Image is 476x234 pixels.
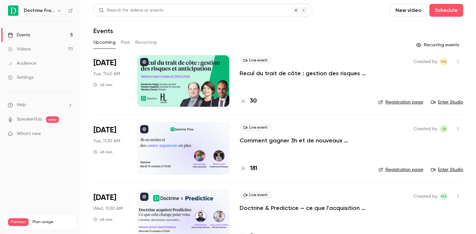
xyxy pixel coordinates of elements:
[93,27,113,35] h1: Events
[240,191,271,199] span: Live event
[8,60,36,67] div: Audience
[93,125,116,135] span: [DATE]
[442,125,446,133] span: JB
[93,217,112,222] div: 45 min
[240,97,257,105] a: 30
[93,122,127,174] div: Oct 14 Tue, 11:30 AM (Europe/Paris)
[240,164,257,173] a: 181
[240,137,368,144] a: Comment gagner 3h et de nouveaux arguments ?
[440,193,448,200] span: Marie Agard
[93,58,116,68] span: [DATE]
[8,218,29,226] span: Premium
[93,193,116,203] span: [DATE]
[121,37,130,48] button: Past
[93,149,112,155] div: 45 min
[250,97,257,105] h4: 30
[24,7,54,14] h6: Doctrine France
[440,58,448,66] span: Marguerite Rubin de Cervens
[99,7,163,14] div: Search for videos or events
[93,37,116,48] button: Upcoming
[390,4,427,17] button: New video
[8,74,33,81] div: Settings
[414,193,437,200] span: Created by
[8,102,73,108] li: help-dropdown-opener
[93,138,120,144] span: Tue, 11:30 AM
[431,99,463,105] a: Enter Studio
[135,37,157,48] button: Recurring
[8,32,30,38] div: Events
[429,4,463,17] button: Schedule
[240,204,368,212] a: Doctrine & Predictice — ce que l’acquisition change pour vous - Session 1
[414,125,437,133] span: Created by
[240,124,271,131] span: Live event
[93,71,120,77] span: Tue, 11:45 AM
[378,166,423,173] a: Registration page
[93,205,123,212] span: Wed, 11:30 AM
[65,131,73,137] iframe: Noticeable Trigger
[93,82,112,87] div: 45 min
[17,130,41,137] span: What's new
[8,46,31,52] div: Videos
[413,40,463,50] button: Recurring events
[441,193,447,200] span: MA
[46,116,59,123] span: new
[414,58,437,66] span: Created by
[93,55,127,107] div: Oct 7 Tue, 11:45 AM (Europe/Paris)
[33,220,72,225] span: Plan usage
[250,164,257,173] h4: 181
[431,166,463,173] a: Enter Studio
[440,125,448,133] span: Justine Burel
[441,58,447,66] span: MR
[17,102,26,108] span: Help
[17,116,42,123] a: SpeakerHub
[240,57,271,64] span: Live event
[240,69,368,77] a: Recul du trait de côte : gestion des risques et anticipation
[378,99,423,105] a: Registration page
[8,5,18,16] img: Doctrine France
